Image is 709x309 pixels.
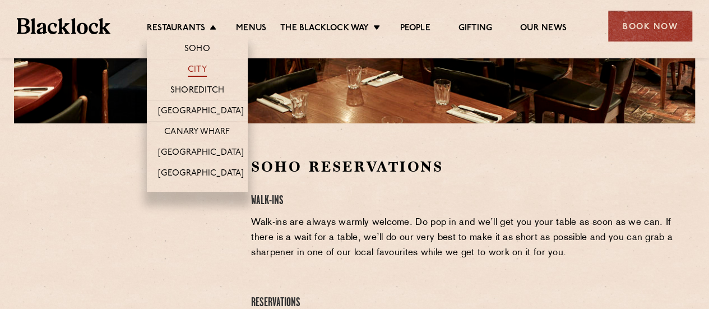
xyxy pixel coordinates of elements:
a: [GEOGRAPHIC_DATA] [158,106,244,118]
a: People [400,23,430,35]
div: Book Now [608,11,692,41]
a: The Blacklock Way [280,23,369,35]
a: Menus [236,23,266,35]
a: Restaurants [147,23,205,35]
h4: Walk-Ins [251,193,681,209]
p: Walk-ins are always warmly welcome. Do pop in and we’ll get you your table as soon as we can. If ... [251,215,681,261]
a: Soho [184,44,210,56]
a: City [188,64,207,77]
img: BL_Textured_Logo-footer-cropped.svg [17,18,110,34]
a: Canary Wharf [164,127,230,139]
h2: Soho Reservations [251,157,681,177]
a: Gifting [458,23,492,35]
a: Our News [520,23,567,35]
a: Shoreditch [170,85,224,98]
a: [GEOGRAPHIC_DATA] [158,168,244,181]
a: [GEOGRAPHIC_DATA] [158,147,244,160]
